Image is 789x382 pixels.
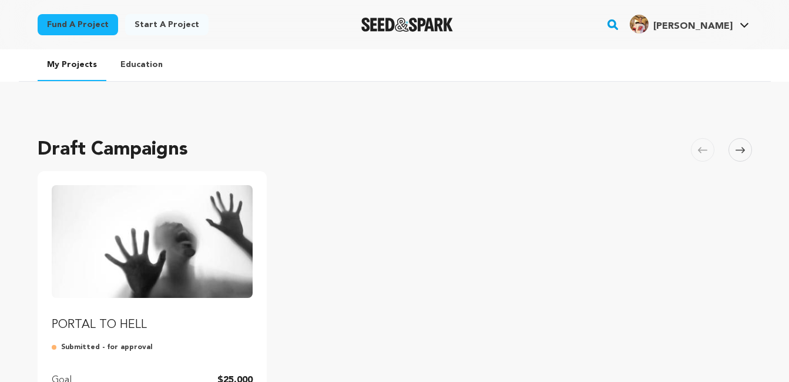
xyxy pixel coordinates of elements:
[52,343,253,352] p: Submitted - for approval
[38,49,106,81] a: My Projects
[52,317,253,333] p: PORTAL TO HELL
[653,22,733,31] span: [PERSON_NAME]
[627,12,751,37] span: Reynaldo R.'s Profile
[630,15,649,33] img: d7bde8a902062d9a.png
[52,185,253,333] a: Fund PORTAL TO HELL
[52,343,61,352] img: submitted-for-review.svg
[111,49,172,80] a: Education
[125,14,209,35] a: Start a project
[361,18,454,32] img: Seed&Spark Logo Dark Mode
[361,18,454,32] a: Seed&Spark Homepage
[630,15,733,33] div: Reynaldo R.'s Profile
[38,136,188,164] h2: Draft Campaigns
[38,14,118,35] a: Fund a project
[627,12,751,33] a: Reynaldo R.'s Profile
